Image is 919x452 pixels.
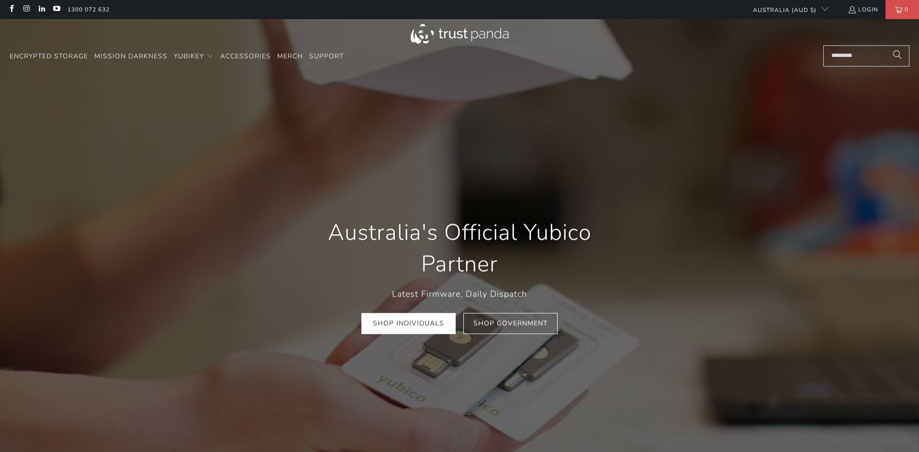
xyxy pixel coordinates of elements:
[881,414,911,444] iframe: Button to launch messaging window
[302,287,617,301] p: Latest Firmware, Daily Dispatch
[463,313,558,334] a: Shop Government
[309,45,344,68] a: Support
[220,45,271,68] a: Accessories
[94,52,168,61] span: Mission Darkness
[52,6,60,13] a: Trust Panda Australia on YouTube
[411,24,509,44] img: Trust Panda Australia
[10,52,88,61] span: Encrypted Storage
[277,45,303,68] a: Merch
[7,6,15,13] a: Trust Panda Australia on Facebook
[10,45,88,68] a: Encrypted Storage
[37,6,45,13] a: Trust Panda Australia on LinkedIn
[823,45,909,66] input: Search...
[94,45,168,68] a: Mission Darkness
[174,45,214,68] summary: YubiKey
[220,52,271,61] span: Accessories
[848,4,878,15] a: Login
[22,6,30,13] a: Trust Panda Australia on Instagram
[309,52,344,61] span: Support
[174,52,204,61] span: YubiKey
[361,313,456,334] a: Shop Individuals
[67,4,110,15] a: 1300 072 632
[302,217,617,280] h1: Australia's Official Yubico Partner
[885,45,909,66] button: Search
[10,45,344,68] nav: Translation missing: en.navigation.header.main_nav
[277,52,303,61] span: Merch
